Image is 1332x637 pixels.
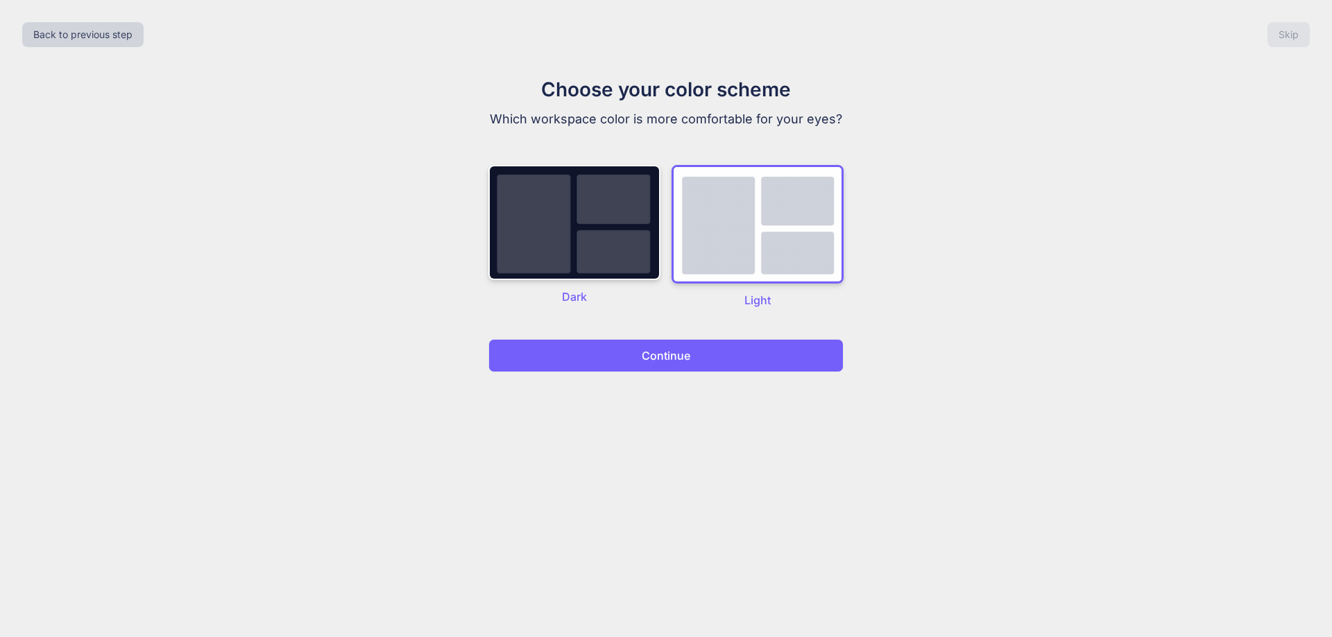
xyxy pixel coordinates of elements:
h1: Choose your color scheme [433,75,899,104]
button: Continue [488,339,844,372]
p: Continue [642,347,690,364]
p: Light [672,292,844,308]
button: Back to previous step [22,22,144,47]
p: Dark [488,288,660,305]
p: Which workspace color is more comfortable for your eyes? [433,110,899,129]
img: dark [672,165,844,283]
button: Skip [1267,22,1310,47]
img: dark [488,165,660,280]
